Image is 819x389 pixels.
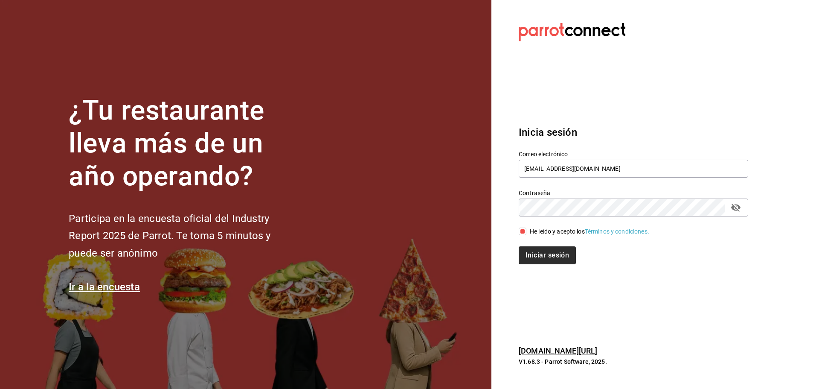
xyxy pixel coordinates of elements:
[519,125,748,140] h3: Inicia sesión
[519,190,748,196] label: Contraseña
[519,346,597,355] a: [DOMAIN_NAME][URL]
[69,210,299,262] h2: Participa en la encuesta oficial del Industry Report 2025 de Parrot. Te toma 5 minutos y puede se...
[519,357,748,366] p: V1.68.3 - Parrot Software, 2025.
[519,160,748,178] input: Ingresa tu correo electrónico
[69,94,299,193] h1: ¿Tu restaurante lleva más de un año operando?
[530,227,649,236] div: He leído y acepto los
[519,151,748,157] label: Correo electrónico
[729,200,743,215] button: passwordField
[519,246,576,264] button: Iniciar sesión
[585,228,649,235] a: Términos y condiciones.
[69,281,140,293] a: Ir a la encuesta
